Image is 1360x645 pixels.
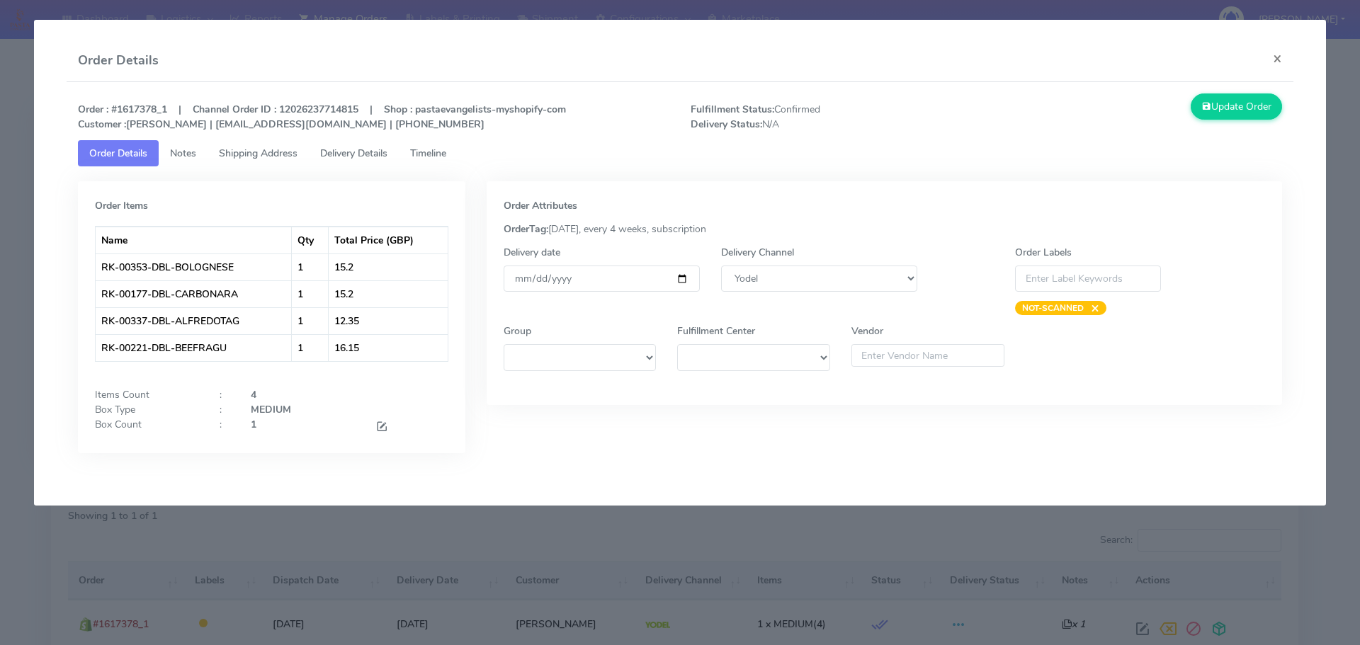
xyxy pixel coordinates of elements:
strong: Delivery Status: [691,118,762,131]
label: Delivery date [504,245,560,260]
td: 1 [292,307,329,334]
strong: OrderTag: [504,222,548,236]
div: Items Count [84,387,209,402]
strong: NOT-SCANNED [1022,302,1084,314]
span: × [1084,301,1099,315]
div: [DATE], every 4 weeks, subscription [493,222,1276,236]
td: RK-00221-DBL-BEEFRAGU [96,334,292,361]
label: Group [504,324,531,338]
strong: Order Attributes [504,199,577,212]
td: 1 [292,280,329,307]
td: RK-00353-DBL-BOLOGNESE [96,253,292,280]
td: 16.15 [329,334,447,361]
div: : [209,387,240,402]
span: Shipping Address [219,147,297,160]
span: Timeline [410,147,446,160]
span: Delivery Details [320,147,387,160]
button: Close [1262,40,1293,77]
strong: 1 [251,418,256,431]
button: Update Order [1191,93,1283,120]
div: : [209,402,240,417]
td: 1 [292,334,329,361]
div: Box Type [84,402,209,417]
label: Order Labels [1015,245,1072,260]
span: Notes [170,147,196,160]
input: Enter Label Keywords [1015,266,1161,292]
td: 12.35 [329,307,447,334]
strong: MEDIUM [251,403,291,416]
input: Enter Vendor Name [851,344,1004,367]
strong: Fulfillment Status: [691,103,774,116]
strong: Order Items [95,199,148,212]
td: 15.2 [329,253,447,280]
span: Confirmed N/A [680,102,987,132]
span: Order Details [89,147,147,160]
th: Name [96,227,292,253]
td: RK-00177-DBL-CARBONARA [96,280,292,307]
ul: Tabs [78,140,1283,166]
strong: 4 [251,388,256,401]
td: RK-00337-DBL-ALFREDOTAG [96,307,292,334]
strong: Customer : [78,118,126,131]
label: Fulfillment Center [677,324,755,338]
td: 15.2 [329,280,447,307]
label: Vendor [851,324,883,338]
td: 1 [292,253,329,280]
th: Qty [292,227,329,253]
th: Total Price (GBP) [329,227,447,253]
h4: Order Details [78,51,159,70]
div: : [209,417,240,436]
div: Box Count [84,417,209,436]
label: Delivery Channel [721,245,794,260]
strong: Order : #1617378_1 | Channel Order ID : 12026237714815 | Shop : pastaevangelists-myshopify-com [P... [78,103,566,131]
